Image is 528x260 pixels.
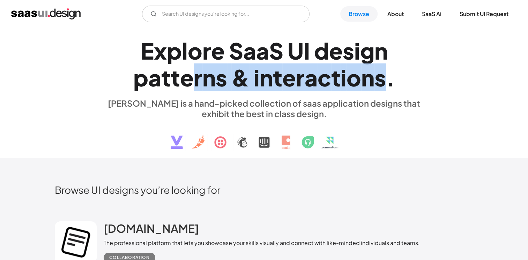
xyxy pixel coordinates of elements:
[141,37,154,64] div: E
[273,64,282,91] div: t
[182,37,188,64] div: l
[231,64,250,91] div: &
[340,6,378,22] a: Browse
[379,6,412,22] a: About
[154,37,167,64] div: x
[343,37,354,64] div: s
[329,37,343,64] div: e
[256,37,269,64] div: a
[202,64,216,91] div: n
[269,37,283,64] div: S
[104,221,199,239] a: [DOMAIN_NAME]
[243,37,256,64] div: a
[142,6,310,22] form: Email Form
[386,64,395,91] div: .
[254,64,260,91] div: i
[167,37,182,64] div: p
[216,64,227,91] div: s
[158,119,370,155] img: text, icon, saas logo
[229,37,243,64] div: S
[104,37,425,91] h1: Explore SaaS UI design patterns & interactions.
[296,64,305,91] div: r
[211,37,225,64] div: e
[171,64,180,91] div: t
[104,98,425,119] div: [PERSON_NAME] is a hand-picked collection of saas application designs that exhibit the best in cl...
[260,64,273,91] div: n
[347,64,361,91] div: o
[331,64,341,91] div: t
[354,37,360,64] div: i
[104,221,199,235] h2: [DOMAIN_NAME]
[304,37,310,64] div: I
[194,64,202,91] div: r
[133,64,148,91] div: p
[374,37,388,64] div: n
[314,37,329,64] div: d
[451,6,517,22] a: Submit UI Request
[361,64,374,91] div: n
[305,64,318,91] div: a
[318,64,331,91] div: c
[180,64,194,91] div: e
[142,6,310,22] input: Search UI designs you're looking for...
[148,64,161,91] div: a
[202,37,211,64] div: r
[341,64,347,91] div: i
[104,239,420,247] div: The professional platform that lets you showcase your skills visually and connect with like-minde...
[288,37,304,64] div: U
[360,37,374,64] div: g
[188,37,202,64] div: o
[374,64,386,91] div: s
[55,184,474,196] h2: Browse UI designs you’re looking for
[282,64,296,91] div: e
[161,64,171,91] div: t
[414,6,450,22] a: SaaS Ai
[11,8,81,20] a: home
